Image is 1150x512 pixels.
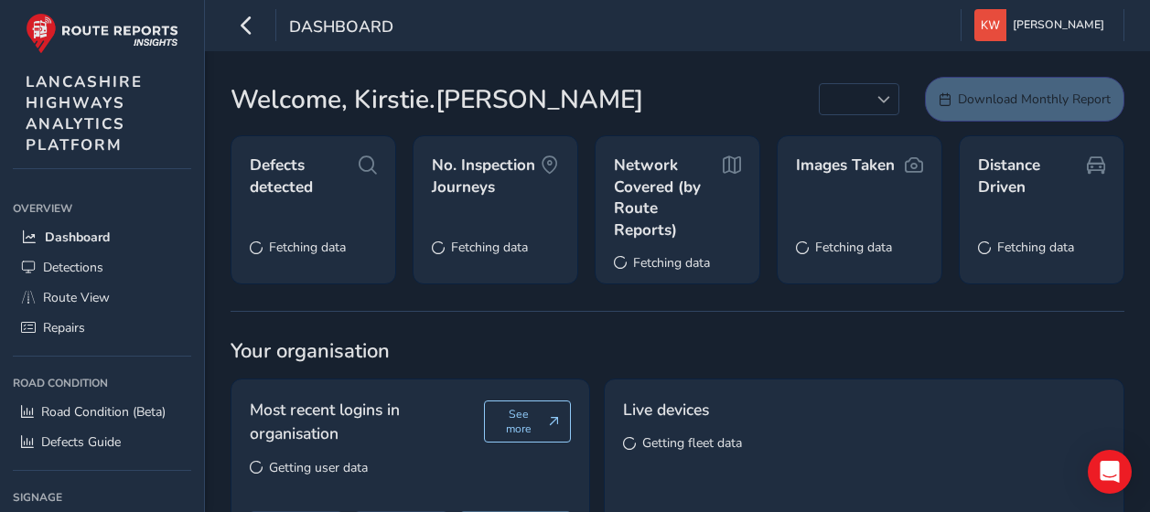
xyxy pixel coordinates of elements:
span: Fetching data [633,254,710,272]
a: Route View [13,283,191,313]
span: Your organisation [231,337,1124,365]
a: Repairs [13,313,191,343]
span: Defects Guide [41,433,121,451]
span: Images Taken [796,155,895,176]
img: diamond-layout [974,9,1006,41]
span: [PERSON_NAME] [1013,9,1104,41]
a: Dashboard [13,222,191,252]
span: Dashboard [289,16,393,41]
button: [PERSON_NAME] [974,9,1111,41]
span: Getting fleet data [642,434,742,452]
span: Dashboard [45,229,110,246]
a: Defects Guide [13,427,191,457]
button: See more [484,400,571,443]
div: Road Condition [13,369,191,397]
span: Fetching data [451,239,528,256]
span: Most recent logins in organisation [250,398,484,446]
span: Repairs [43,319,85,336]
span: Fetching data [815,239,892,256]
span: Distance Driven [978,155,1087,197]
span: Defects detected [250,155,359,197]
a: Road Condition (Beta) [13,397,191,427]
span: Detections [43,259,103,276]
span: Welcome, Kirstie.[PERSON_NAME] [231,80,643,119]
span: Live devices [623,398,709,421]
span: Road Condition (Beta) [41,403,166,421]
span: Network Covered (by Route Reports) [614,155,723,241]
span: LANCASHIRE HIGHWAYS ANALYTICS PLATFORM [26,71,143,155]
span: Fetching data [997,239,1074,256]
span: Route View [43,289,110,306]
a: Detections [13,252,191,283]
span: No. Inspection Journeys [432,155,541,197]
span: Fetching data [269,239,346,256]
div: Overview [13,195,191,222]
span: See more [497,407,542,436]
div: Signage [13,484,191,511]
div: Open Intercom Messenger [1088,450,1132,494]
img: rr logo [26,13,178,54]
span: Getting user data [269,459,368,476]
